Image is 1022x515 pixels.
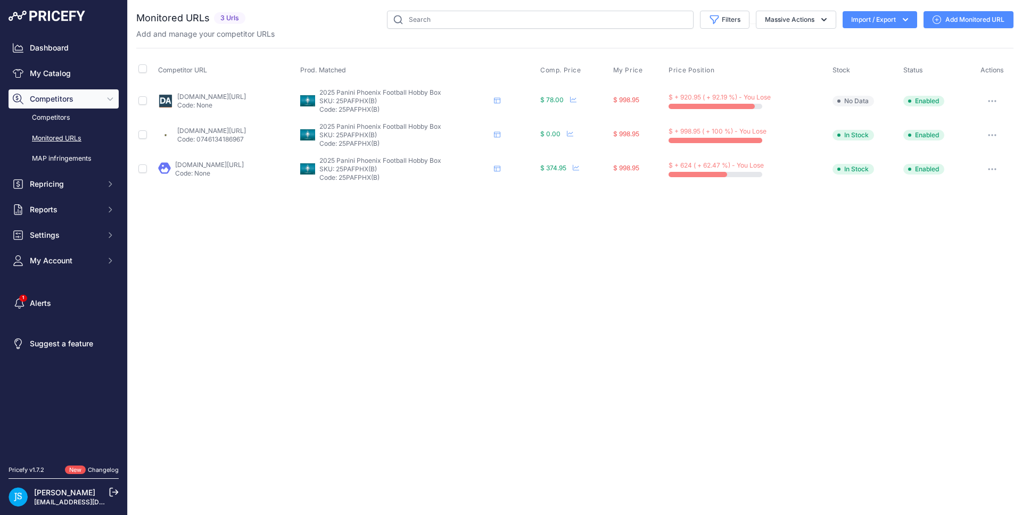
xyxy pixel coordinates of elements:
span: Settings [30,230,100,240]
span: $ 0.00 [540,130,561,138]
span: Status [903,66,923,74]
span: 2025 Panini Phoenix Football Hobby Box [319,122,441,130]
span: Reports [30,204,100,215]
span: My Price [613,66,643,74]
a: MAP infringements [9,149,119,168]
p: Code: 0746134186967 [177,135,246,144]
span: 3 Urls [214,12,245,24]
button: My Price [613,66,645,74]
a: Dashboard [9,38,119,57]
span: Stock [833,66,850,74]
p: Code: 25PAFPHX(B) [319,139,490,148]
div: Pricefy v1.7.2 [9,466,44,475]
span: In Stock [833,130,874,140]
a: Alerts [9,294,119,313]
span: 2025 Panini Phoenix Football Hobby Box [319,156,441,164]
span: Enabled [903,96,944,106]
button: Comp. Price [540,66,583,74]
a: Monitored URLs [9,129,119,148]
span: In Stock [833,164,874,175]
button: Repricing [9,175,119,194]
p: Code: None [175,169,244,178]
a: My Catalog [9,64,119,83]
span: $ + 998.95 ( + 100 %) - You Lose [669,127,767,135]
span: No Data [833,96,874,106]
span: $ 78.00 [540,96,564,104]
p: Add and manage your competitor URLs [136,29,275,39]
p: Code: 25PAFPHX(B) [319,173,490,182]
a: [DOMAIN_NAME][URL] [177,127,246,135]
a: Competitors [9,109,119,127]
span: Price Position [669,66,714,74]
button: Massive Actions [756,11,836,29]
p: Code: None [177,101,246,110]
a: Suggest a feature [9,334,119,353]
button: Import / Export [843,11,917,28]
a: [PERSON_NAME] [34,488,95,497]
span: Enabled [903,164,944,175]
a: Changelog [88,466,119,474]
span: Competitors [30,94,100,104]
p: SKU: 25PAFPHX(B) [319,131,490,139]
span: Repricing [30,179,100,189]
button: Settings [9,226,119,245]
p: SKU: 25PAFPHX(B) [319,165,490,173]
button: Filters [700,11,749,29]
span: $ + 624 ( + 62.47 %) - You Lose [669,161,764,169]
button: Reports [9,200,119,219]
p: Code: 25PAFPHX(B) [319,105,490,114]
span: $ + 920.95 ( + 92.19 %) - You Lose [669,93,771,101]
a: [EMAIL_ADDRESS][DOMAIN_NAME] [34,498,145,506]
span: 2025 Panini Phoenix Football Hobby Box [319,88,441,96]
img: Pricefy Logo [9,11,85,21]
span: $ 998.95 [613,96,639,104]
h2: Monitored URLs [136,11,210,26]
button: My Account [9,251,119,270]
p: SKU: 25PAFPHX(B) [319,97,490,105]
span: $ 998.95 [613,164,639,172]
span: Comp. Price [540,66,581,74]
button: Price Position [669,66,716,74]
nav: Sidebar [9,38,119,453]
span: $ 374.95 [540,164,566,172]
span: My Account [30,255,100,266]
a: [DOMAIN_NAME][URL] [177,93,246,101]
span: Enabled [903,130,944,140]
span: $ 998.95 [613,130,639,138]
a: Add Monitored URL [924,11,1013,28]
input: Search [387,11,694,29]
span: Competitor URL [158,66,207,74]
span: Actions [980,66,1004,74]
span: New [65,466,86,475]
button: Competitors [9,89,119,109]
a: [DOMAIN_NAME][URL] [175,161,244,169]
span: Prod. Matched [300,66,346,74]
